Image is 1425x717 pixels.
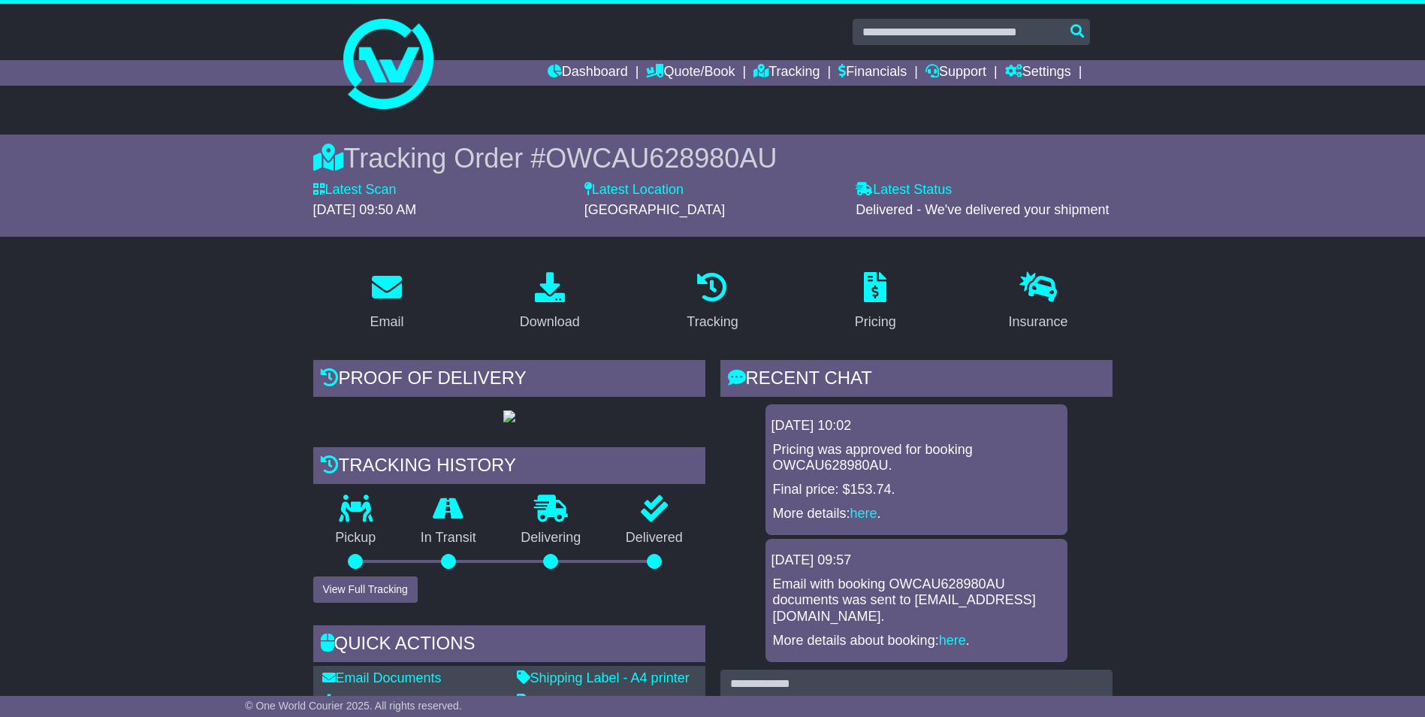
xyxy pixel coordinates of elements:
[584,182,684,198] label: Latest Location
[771,418,1061,434] div: [DATE] 10:02
[545,143,777,174] span: OWCAU628980AU
[520,312,580,332] div: Download
[398,530,499,546] p: In Transit
[584,202,725,217] span: [GEOGRAPHIC_DATA]
[850,506,877,521] a: here
[687,312,738,332] div: Tracking
[313,576,418,603] button: View Full Tracking
[313,182,397,198] label: Latest Scan
[510,267,590,337] a: Download
[677,267,747,337] a: Tracking
[1005,60,1071,86] a: Settings
[773,633,1060,649] p: More details about booking: .
[1009,312,1068,332] div: Insurance
[856,202,1109,217] span: Delivered - We've delivered your shipment
[720,360,1113,401] div: RECENT CHAT
[548,60,628,86] a: Dashboard
[773,442,1060,474] p: Pricing was approved for booking OWCAU628980AU.
[855,312,896,332] div: Pricing
[939,633,966,648] a: here
[925,60,986,86] a: Support
[313,142,1113,174] div: Tracking Order #
[999,267,1078,337] a: Insurance
[313,447,705,488] div: Tracking history
[753,60,820,86] a: Tracking
[503,410,515,422] img: GetPodImage
[517,670,690,685] a: Shipping Label - A4 printer
[313,625,705,666] div: Quick Actions
[313,530,399,546] p: Pickup
[603,530,705,546] p: Delivered
[771,552,1061,569] div: [DATE] 09:57
[313,360,705,401] div: Proof of Delivery
[845,267,906,337] a: Pricing
[370,312,403,332] div: Email
[499,530,604,546] p: Delivering
[313,202,417,217] span: [DATE] 09:50 AM
[322,670,442,685] a: Email Documents
[856,182,952,198] label: Latest Status
[773,506,1060,522] p: More details: .
[773,576,1060,625] p: Email with booking OWCAU628980AU documents was sent to [EMAIL_ADDRESS][DOMAIN_NAME].
[245,700,462,712] span: © One World Courier 2025. All rights reserved.
[646,60,735,86] a: Quote/Book
[773,482,1060,498] p: Final price: $153.74.
[322,694,468,709] a: Download Documents
[360,267,413,337] a: Email
[838,60,907,86] a: Financials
